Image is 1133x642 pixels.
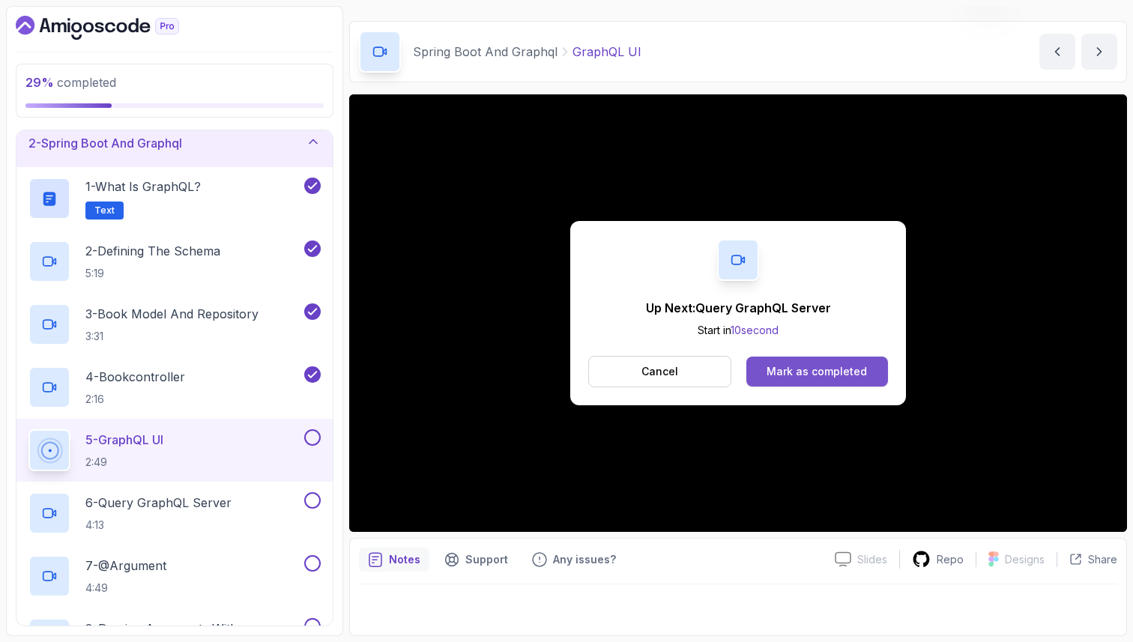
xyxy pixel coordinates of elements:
[85,329,259,344] p: 3:31
[900,550,976,569] a: Repo
[767,364,867,379] div: Mark as completed
[646,299,831,317] p: Up Next: Query GraphQL Server
[85,557,166,575] p: 7 - @Argument
[523,548,625,572] button: Feedback button
[349,94,1127,532] iframe: 5 - GraphQL UI
[85,242,220,260] p: 2 - Defining The Schema
[28,303,321,345] button: 3-Book Model And Repository3:31
[85,305,259,323] p: 3 - Book Model And Repository
[641,364,678,379] p: Cancel
[1057,552,1117,567] button: Share
[413,43,558,61] p: Spring Boot And Graphql
[746,357,888,387] button: Mark as completed
[1039,34,1075,70] button: previous content
[1088,552,1117,567] p: Share
[25,75,54,90] span: 29 %
[435,548,517,572] button: Support button
[85,455,163,470] p: 2:49
[85,178,201,196] p: 1 - What is GraphQL?
[28,366,321,408] button: 4-Bookcontroller2:16
[85,266,220,281] p: 5:19
[85,392,185,407] p: 2:16
[857,552,887,567] p: Slides
[389,552,420,567] p: Notes
[937,552,964,567] p: Repo
[16,16,214,40] a: Dashboard
[731,324,779,336] span: 10 second
[85,620,301,638] p: 8 - Passing Arguments With @Schemamapping
[28,492,321,534] button: 6-Query GraphQL Server4:13
[572,43,641,61] p: GraphQL UI
[1005,552,1045,567] p: Designs
[85,431,163,449] p: 5 - GraphQL UI
[28,134,182,152] h3: 2 - Spring Boot And Graphql
[85,368,185,386] p: 4 - Bookcontroller
[25,75,116,90] span: completed
[28,240,321,282] button: 2-Defining The Schema5:19
[28,178,321,219] button: 1-What is GraphQL?Text
[588,356,731,387] button: Cancel
[16,119,333,167] button: 2-Spring Boot And Graphql
[94,205,115,216] span: Text
[1081,34,1117,70] button: next content
[85,581,166,596] p: 4:49
[85,518,232,533] p: 4:13
[359,548,429,572] button: notes button
[553,552,616,567] p: Any issues?
[28,429,321,471] button: 5-GraphQL UI2:49
[465,552,508,567] p: Support
[28,555,321,597] button: 7-@Argument4:49
[646,323,831,338] p: Start in
[85,494,232,512] p: 6 - Query GraphQL Server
